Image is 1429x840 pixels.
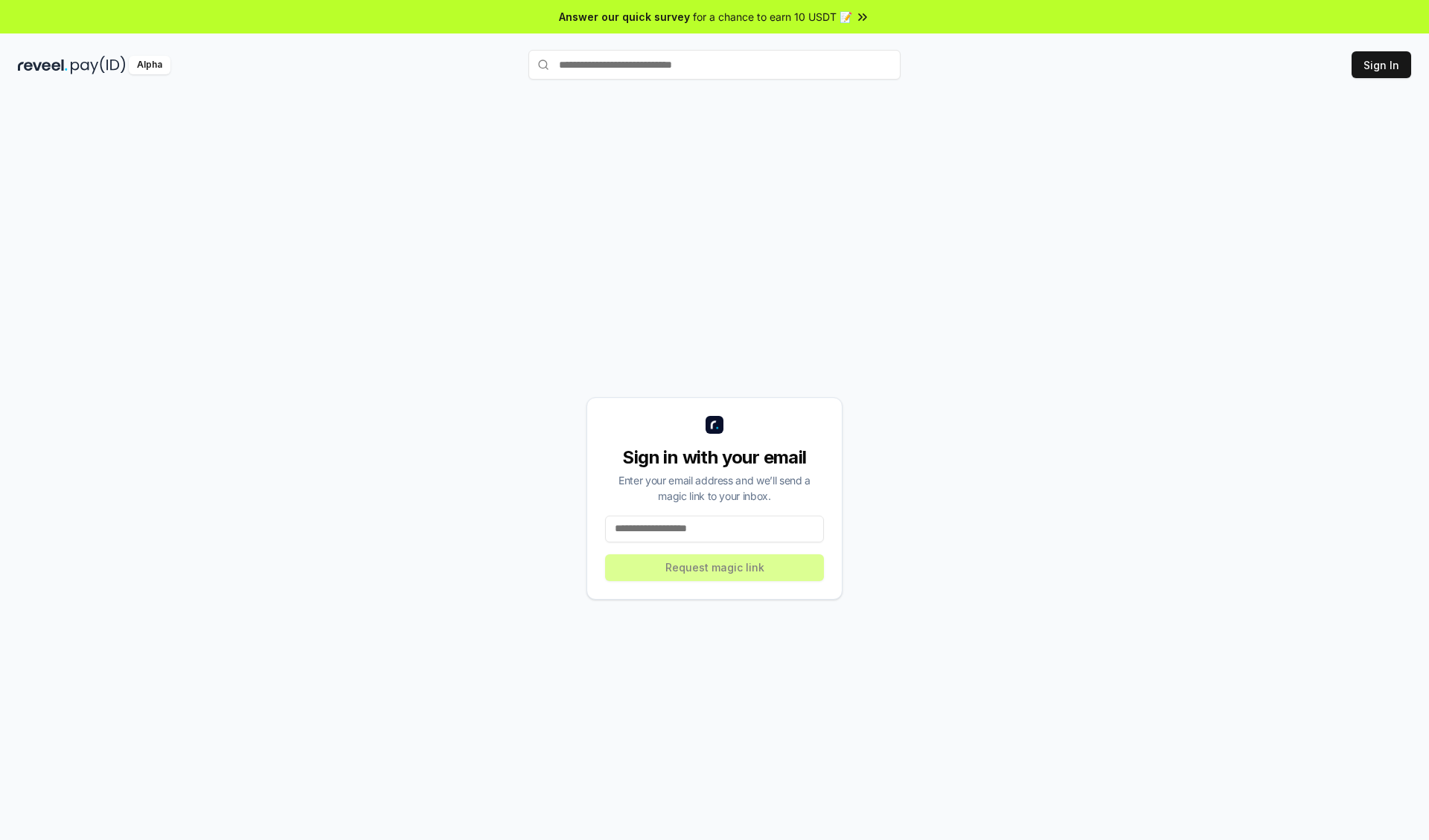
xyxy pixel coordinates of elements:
span: for a chance to earn 10 USDT 📝 [693,9,852,25]
img: pay_id [71,56,126,74]
div: Alpha [129,56,170,74]
button: Sign In [1352,51,1411,78]
div: Sign in with your email [605,446,824,469]
div: Enter your email address and we’ll send a magic link to your inbox. [605,472,824,504]
span: Answer our quick survey [559,9,690,25]
img: reveel_dark [18,56,68,74]
img: logo_small [706,416,723,434]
